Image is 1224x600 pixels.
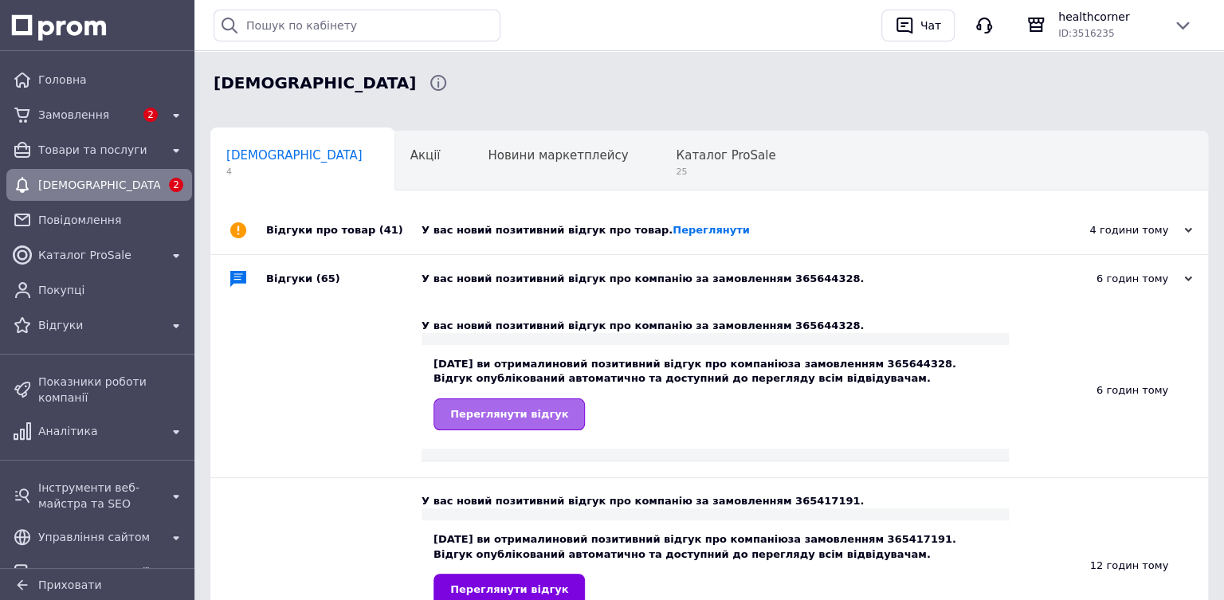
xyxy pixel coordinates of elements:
[673,224,750,236] a: Переглянути
[1033,272,1192,286] div: 6 годин тому
[266,255,422,303] div: Відгуки
[379,224,403,236] span: (41)
[38,423,160,439] span: Аналітика
[38,72,186,88] span: Головна
[433,357,997,429] div: [DATE] ви отримали за замовленням 365644328. Відгук опублікований автоматично та доступний до пер...
[917,14,944,37] div: Чат
[488,148,628,163] span: Новини маркетплейсу
[226,148,363,163] span: [DEMOGRAPHIC_DATA]
[38,107,135,123] span: Замовлення
[552,533,788,545] b: новий позитивний відгук про компанію
[38,564,160,580] span: Гаманець компанії
[38,374,186,406] span: Показники роботи компанії
[226,166,363,178] span: 4
[1033,223,1192,237] div: 4 години тому
[1058,28,1114,39] span: ID: 3516235
[552,358,788,370] b: новий позитивний відгук про компанію
[422,494,1009,508] div: У вас новий позитивний відгук про компанію за замовленням 365417191.
[214,10,500,41] input: Пошук по кабінету
[410,148,441,163] span: Акції
[676,148,775,163] span: Каталог ProSale
[1058,9,1160,25] span: healthcorner
[316,273,340,284] span: (65)
[38,529,160,545] span: Управління сайтом
[433,398,585,430] a: Переглянути відгук
[38,317,160,333] span: Відгуки
[422,272,1033,286] div: У вас новий позитивний відгук про компанію за замовленням 365644328.
[169,178,183,192] span: 2
[38,247,160,263] span: Каталог ProSale
[676,166,775,178] span: 25
[38,480,160,512] span: Інструменти веб-майстра та SEO
[38,578,101,591] span: Приховати
[38,142,160,158] span: Товари та послуги
[266,206,422,254] div: Відгуки про товар
[1009,303,1208,477] div: 6 годин тому
[422,319,1009,333] div: У вас новий позитивний відгук про компанію за замовленням 365644328.
[143,108,158,122] span: 2
[422,223,1033,237] div: У вас новий позитивний відгук про товар.
[450,408,568,420] span: Переглянути відгук
[38,177,160,193] span: [DEMOGRAPHIC_DATA]
[38,282,186,298] span: Покупці
[38,212,186,228] span: Повідомлення
[881,10,955,41] button: Чат
[214,72,416,95] span: Сповіщення
[450,583,568,595] span: Переглянути відгук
